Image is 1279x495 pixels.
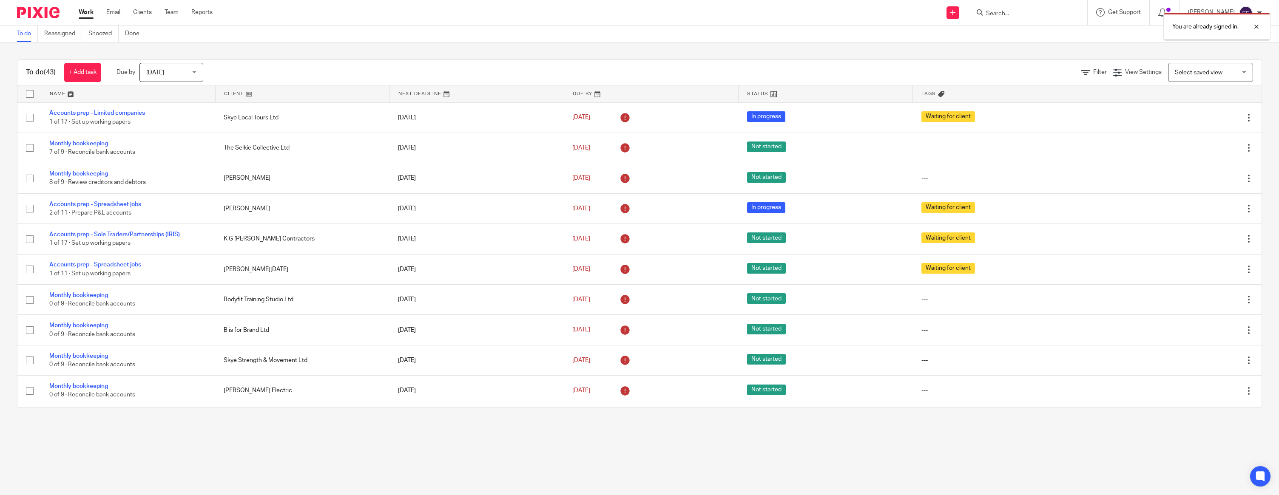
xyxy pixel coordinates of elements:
[747,385,786,395] span: Not started
[133,8,152,17] a: Clients
[49,180,146,186] span: 8 of 9 · Review creditors and debtors
[49,383,108,389] a: Monthly bookkeeping
[572,115,590,121] span: [DATE]
[79,8,94,17] a: Work
[747,232,786,243] span: Not started
[572,236,590,242] span: [DATE]
[747,324,786,334] span: Not started
[572,206,590,212] span: [DATE]
[1093,69,1107,75] span: Filter
[389,315,564,345] td: [DATE]
[921,386,1079,395] div: ---
[49,149,135,155] span: 7 of 9 · Reconcile bank accounts
[49,240,131,246] span: 1 of 17 · Set up working papers
[572,175,590,181] span: [DATE]
[572,388,590,393] span: [DATE]
[49,392,135,398] span: 0 of 9 · Reconcile bank accounts
[921,263,975,274] span: Waiting for client
[215,376,389,406] td: [PERSON_NAME] Electric
[572,266,590,272] span: [DATE]
[389,102,564,133] td: [DATE]
[146,70,164,76] span: [DATE]
[215,102,389,133] td: Skye Local Tours Ltd
[191,8,213,17] a: Reports
[215,315,389,345] td: B is for Brand Ltd
[921,202,975,213] span: Waiting for client
[215,406,389,436] td: The Wee Cottage Kitchen
[389,285,564,315] td: [DATE]
[49,322,108,328] a: Monthly bookkeeping
[49,353,108,359] a: Monthly bookkeeping
[117,68,135,76] p: Due by
[49,141,108,147] a: Monthly bookkeeping
[747,354,786,365] span: Not started
[215,254,389,284] td: [PERSON_NAME][DATE]
[49,210,131,216] span: 2 of 11 · Prepare P&L accounts
[572,357,590,363] span: [DATE]
[215,345,389,375] td: Skye Strength & Movement Ltd
[747,172,786,183] span: Not started
[572,297,590,303] span: [DATE]
[1172,23,1239,31] p: You are already signed in.
[165,8,179,17] a: Team
[49,362,135,368] span: 0 of 9 · Reconcile bank accounts
[49,262,141,268] a: Accounts prep - Spreadsheet jobs
[215,285,389,315] td: Bodyfit Training Studio Ltd
[49,201,141,207] a: Accounts prep - Spreadsheet jobs
[921,356,1079,365] div: ---
[215,193,389,223] td: [PERSON_NAME]
[49,331,135,337] span: 0 of 9 · Reconcile bank accounts
[44,25,82,42] a: Reassigned
[1239,6,1253,20] img: svg%3E
[389,376,564,406] td: [DATE]
[106,8,120,17] a: Email
[389,133,564,163] td: [DATE]
[921,174,1079,182] div: ---
[88,25,119,42] a: Snoozed
[572,327,590,333] span: [DATE]
[747,111,785,122] span: In progress
[921,232,975,243] span: Waiting for client
[389,163,564,193] td: [DATE]
[49,119,131,125] span: 1 of 17 · Set up working papers
[921,295,1079,304] div: ---
[747,263,786,274] span: Not started
[64,63,101,82] a: + Add task
[389,345,564,375] td: [DATE]
[921,326,1079,334] div: ---
[747,293,786,304] span: Not started
[389,224,564,254] td: [DATE]
[49,271,131,277] span: 1 of 11 · Set up working papers
[49,232,180,238] a: Accounts prep - Sole Traders/Partnerships (IRIS)
[26,68,56,77] h1: To do
[215,133,389,163] td: The Selkie Collective Ltd
[44,69,56,76] span: (43)
[17,7,60,18] img: Pixie
[215,224,389,254] td: K G [PERSON_NAME] Contractors
[1125,69,1162,75] span: View Settings
[49,301,135,307] span: 0 of 9 · Reconcile bank accounts
[572,145,590,151] span: [DATE]
[921,111,975,122] span: Waiting for client
[17,25,38,42] a: To do
[747,202,785,213] span: In progress
[215,163,389,193] td: [PERSON_NAME]
[389,406,564,436] td: [DATE]
[49,171,108,177] a: Monthly bookkeeping
[921,144,1079,152] div: ---
[389,254,564,284] td: [DATE]
[389,193,564,223] td: [DATE]
[921,91,936,96] span: Tags
[125,25,146,42] a: Done
[49,110,145,116] a: Accounts prep - Limited companies
[49,292,108,298] a: Monthly bookkeeping
[747,141,786,152] span: Not started
[1175,70,1222,76] span: Select saved view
